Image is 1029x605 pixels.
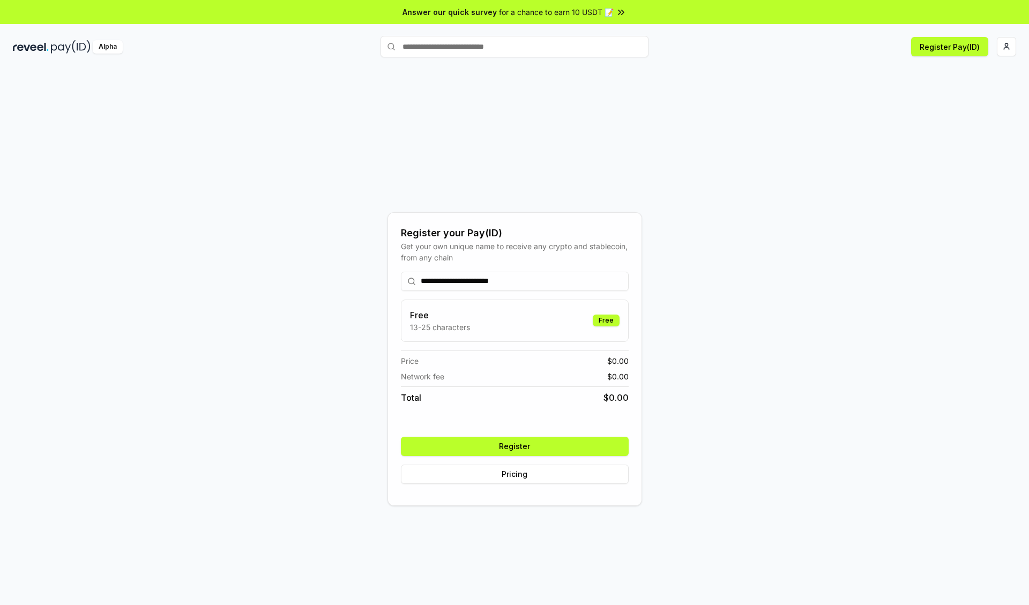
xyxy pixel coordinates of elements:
[401,437,629,456] button: Register
[607,355,629,367] span: $ 0.00
[401,371,444,382] span: Network fee
[593,315,620,326] div: Free
[51,40,91,54] img: pay_id
[93,40,123,54] div: Alpha
[13,40,49,54] img: reveel_dark
[603,391,629,404] span: $ 0.00
[607,371,629,382] span: $ 0.00
[401,241,629,263] div: Get your own unique name to receive any crypto and stablecoin, from any chain
[401,355,419,367] span: Price
[402,6,497,18] span: Answer our quick survey
[499,6,614,18] span: for a chance to earn 10 USDT 📝
[410,322,470,333] p: 13-25 characters
[410,309,470,322] h3: Free
[911,37,988,56] button: Register Pay(ID)
[401,226,629,241] div: Register your Pay(ID)
[401,391,421,404] span: Total
[401,465,629,484] button: Pricing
